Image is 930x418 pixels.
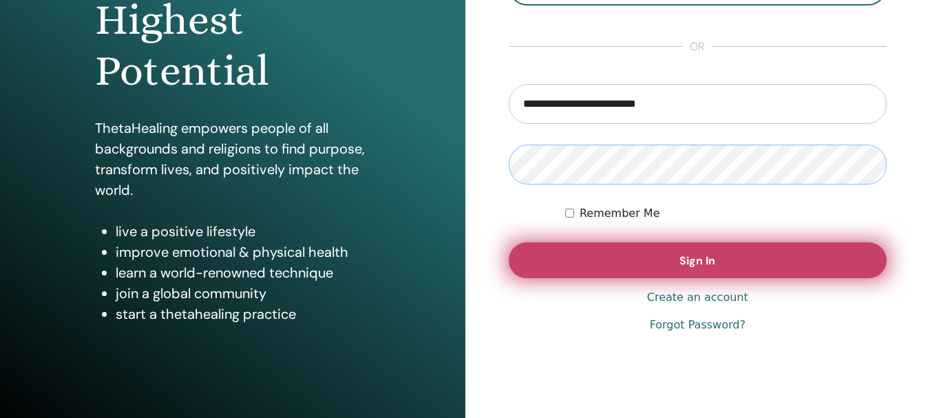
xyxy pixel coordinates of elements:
li: learn a world-renowned technique [116,262,370,283]
span: Sign In [679,253,715,268]
label: Remember Me [580,205,660,222]
li: join a global community [116,283,370,304]
a: Forgot Password? [650,317,746,333]
span: or [683,39,712,55]
li: live a positive lifestyle [116,221,370,242]
p: ThetaHealing empowers people of all backgrounds and religions to find purpose, transform lives, a... [95,118,370,200]
li: start a thetahealing practice [116,304,370,324]
div: Keep me authenticated indefinitely or until I manually logout [565,205,887,222]
button: Sign In [509,242,887,278]
a: Create an account [647,289,748,306]
li: improve emotional & physical health [116,242,370,262]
